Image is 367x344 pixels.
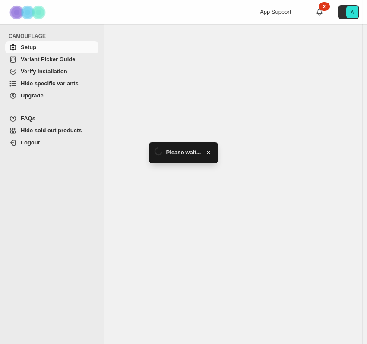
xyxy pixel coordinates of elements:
span: App Support [260,9,291,15]
span: Avatar with initials A [346,6,358,18]
div: 2 [319,2,330,11]
a: Hide sold out products [5,125,98,137]
a: Variant Picker Guide [5,53,98,66]
a: Setup [5,41,98,53]
text: A [351,9,354,15]
button: Avatar with initials A [338,5,359,19]
span: Upgrade [21,92,44,99]
span: Variant Picker Guide [21,56,75,63]
span: Setup [21,44,36,50]
a: FAQs [5,113,98,125]
a: Upgrade [5,90,98,102]
span: Hide specific variants [21,80,79,87]
a: Hide specific variants [5,78,98,90]
a: Logout [5,137,98,149]
img: Camouflage [7,0,50,24]
a: 2 [315,8,324,16]
a: Verify Installation [5,66,98,78]
span: Verify Installation [21,68,67,75]
span: Logout [21,139,40,146]
span: FAQs [21,115,35,122]
span: CAMOUFLAGE [9,33,99,40]
span: Please wait... [166,148,201,157]
span: Hide sold out products [21,127,82,134]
